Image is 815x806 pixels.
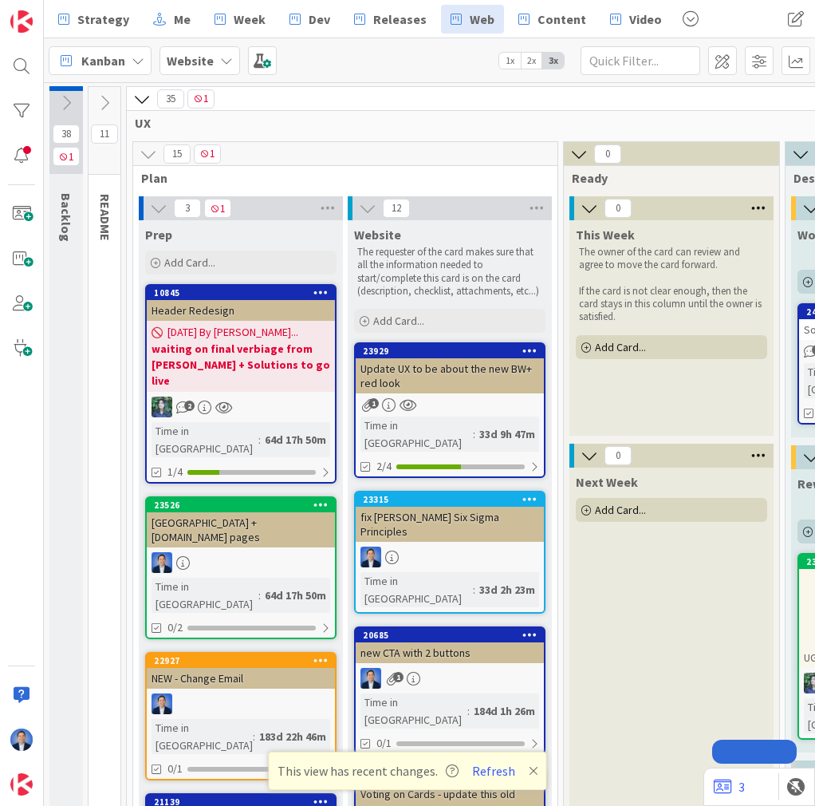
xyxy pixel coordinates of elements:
span: 0 [594,144,621,164]
input: Quick Filter... [581,46,700,75]
div: DP [356,668,544,689]
a: Web [441,5,504,34]
img: avatar [10,773,33,796]
a: 3 [714,777,745,796]
div: DP [147,552,335,573]
span: Ready [572,170,759,186]
div: 184d 1h 26m [470,702,539,720]
span: 2x [521,53,542,69]
a: Week [205,5,275,34]
img: DP [360,668,381,689]
span: Plan [141,170,537,186]
div: 10845 [154,287,335,298]
span: : [473,581,475,599]
a: 23929Update UX to be about the new BW+ red lookTime in [GEOGRAPHIC_DATA]:33d 9h 47m2/4 [354,342,545,478]
div: 23929Update UX to be about the new BW+ red look [356,344,544,393]
div: Time in [GEOGRAPHIC_DATA] [152,578,258,613]
span: Week [234,10,266,29]
span: Video [629,10,662,29]
span: Strategy [77,10,129,29]
span: Add Card... [595,340,646,354]
span: Releases [373,10,427,29]
div: CR [147,397,335,417]
img: Visit kanbanzone.com [10,10,33,33]
a: Content [509,5,596,34]
div: 10845 [147,286,335,300]
div: 23929 [356,344,544,358]
div: 22927 [154,655,335,666]
span: 1 [194,144,221,164]
span: README [97,194,113,241]
span: 3x [542,53,564,69]
div: NEW - Change Email [147,668,335,689]
span: 3 [174,199,201,218]
div: 33d 2h 23m [475,581,539,599]
a: 10845Header Redesign[DATE] By [PERSON_NAME]...waiting on final verbiage from [PERSON_NAME] + Solu... [145,284,337,484]
div: new CTA with 2 buttons [356,642,544,663]
span: 1 [204,199,231,218]
img: DP [360,547,381,567]
div: DP [356,547,544,567]
img: DP [152,693,172,714]
b: Website [167,53,214,69]
span: 1 [368,398,379,409]
div: 20685 [363,630,544,641]
span: Website [354,227,401,243]
span: 38 [53,124,80,144]
span: 2 [184,401,195,411]
span: Next Week [576,474,638,490]
a: 22927NEW - Change EmailDPTime in [GEOGRAPHIC_DATA]:183d 22h 46m0/1 [145,652,337,780]
span: Me [174,10,191,29]
div: 20685 [356,628,544,642]
div: 10845Header Redesign [147,286,335,321]
span: This Week [576,227,635,243]
div: 64d 17h 50m [261,431,330,448]
div: 33d 9h 47m [475,425,539,443]
div: DP [147,693,335,714]
img: DP [10,729,33,751]
a: Strategy [49,5,139,34]
a: Dev [280,5,340,34]
div: 23315 [356,492,544,507]
span: : [473,425,475,443]
div: 23526[GEOGRAPHIC_DATA] + [DOMAIN_NAME] pages [147,498,335,547]
div: 23929 [363,346,544,357]
span: 15 [163,144,191,164]
div: 23315 [363,494,544,505]
span: 11 [91,124,118,144]
span: Prep [145,227,172,243]
p: The owner of the card can review and agree to move the card forward. [579,246,764,272]
div: Update UX to be about the new BW+ red look [356,358,544,393]
a: Video [600,5,671,34]
a: 20685new CTA with 2 buttonsDPTime in [GEOGRAPHIC_DATA]:184d 1h 26m0/1 [354,626,545,755]
span: Add Card... [595,503,646,517]
div: 64d 17h 50m [261,587,330,604]
span: : [258,587,261,604]
div: 20685new CTA with 2 buttons [356,628,544,663]
div: 23315fix [PERSON_NAME] Six Sigma Principles [356,492,544,542]
span: : [253,728,255,745]
span: 0/1 [376,735,392,752]
div: Time in [GEOGRAPHIC_DATA] [152,422,258,457]
button: Refresh [467,761,521,781]
span: Dev [309,10,330,29]
span: 1 [393,672,404,682]
span: 0 [604,199,632,218]
div: fix [PERSON_NAME] Six Sigma Principles [356,507,544,542]
span: : [467,702,470,720]
div: 23526 [154,500,335,511]
span: 35 [157,89,184,109]
span: 0/2 [167,619,183,636]
span: Add Card... [164,255,215,270]
span: 2/4 [376,458,392,475]
span: This view has recent changes. [278,761,459,780]
span: Kanban [81,51,125,70]
a: Me [144,5,200,34]
div: Time in [GEOGRAPHIC_DATA] [360,417,473,452]
div: 183d 22h 46m [255,728,330,745]
b: waiting on final verbiage from [PERSON_NAME] + Solutions to go live [152,341,330,389]
div: [GEOGRAPHIC_DATA] + [DOMAIN_NAME] pages [147,512,335,547]
span: Content [537,10,586,29]
a: 23526[GEOGRAPHIC_DATA] + [DOMAIN_NAME] pagesDPTime in [GEOGRAPHIC_DATA]:64d 17h 50m0/2 [145,496,337,639]
span: 12 [383,199,410,218]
